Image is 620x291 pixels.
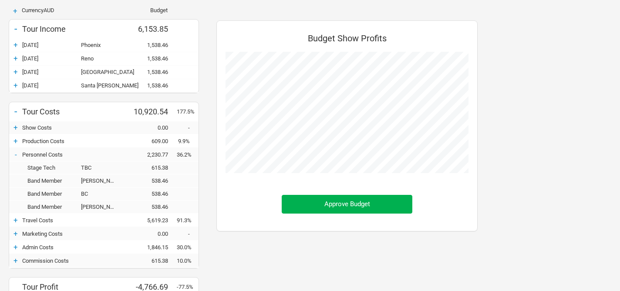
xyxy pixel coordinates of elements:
[22,217,125,224] div: Travel Costs
[22,107,125,116] div: Tour Costs
[9,7,22,15] div: +
[125,42,177,48] div: 1,538.46
[125,217,177,224] div: 5,619.23
[9,150,22,159] div: -
[22,124,125,131] div: Show Costs
[81,191,125,197] div: BC
[22,69,81,75] div: 22-Oct-25
[125,107,177,116] div: 10,920.54
[22,177,81,184] div: Band Member
[22,231,125,237] div: Marketing Costs
[22,244,125,251] div: Admin Costs
[125,55,177,62] div: 1,538.46
[81,164,125,171] div: TBC
[81,42,125,48] div: Phoenix
[177,138,199,144] div: 9.9%
[9,229,22,238] div: +
[22,7,54,13] span: Currency AUD
[81,177,125,184] div: Danny
[22,258,125,264] div: Commission Costs
[22,82,81,89] div: 23-Oct-25
[177,151,199,158] div: 36.2%
[81,55,125,62] div: Reno
[177,108,199,115] div: 177.5%
[125,204,177,210] div: 538.46
[22,151,125,158] div: Personnel Costs
[22,55,81,62] div: 21-Oct-25
[22,138,125,144] div: Production Costs
[9,105,22,117] div: -
[125,69,177,75] div: 1,538.46
[177,258,199,264] div: 10.0%
[22,191,81,197] div: Band Member
[125,138,177,144] div: 609.00
[22,204,81,210] div: Band Member
[9,123,22,132] div: +
[22,42,81,48] div: 19-Oct-25
[125,258,177,264] div: 615.38
[125,231,177,237] div: 0.00
[9,256,22,265] div: +
[81,204,125,210] div: Brett
[125,177,177,184] div: 538.46
[9,23,22,35] div: -
[177,231,199,237] div: -
[125,82,177,89] div: 1,538.46
[125,151,177,158] div: 2,230.77
[282,195,412,214] button: Approve Budget
[9,81,22,90] div: +
[22,24,125,33] div: Tour Income
[9,216,22,224] div: +
[177,244,199,251] div: 30.0%
[22,164,81,171] div: Stage Tech
[81,69,125,75] div: Sacramento
[81,82,125,89] div: Santa Cruz
[226,30,468,52] div: Budget Show Profits
[324,200,370,208] span: Approve Budget
[125,244,177,251] div: 1,846.15
[177,284,199,290] div: -77.5%
[125,164,177,171] div: 615.38
[177,217,199,224] div: 91.3%
[124,7,168,13] div: Budget
[125,124,177,131] div: 0.00
[9,54,22,63] div: +
[177,124,199,131] div: -
[9,40,22,49] div: +
[125,191,177,197] div: 538.46
[9,137,22,145] div: +
[9,67,22,76] div: +
[9,243,22,251] div: +
[125,24,177,33] div: 6,153.85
